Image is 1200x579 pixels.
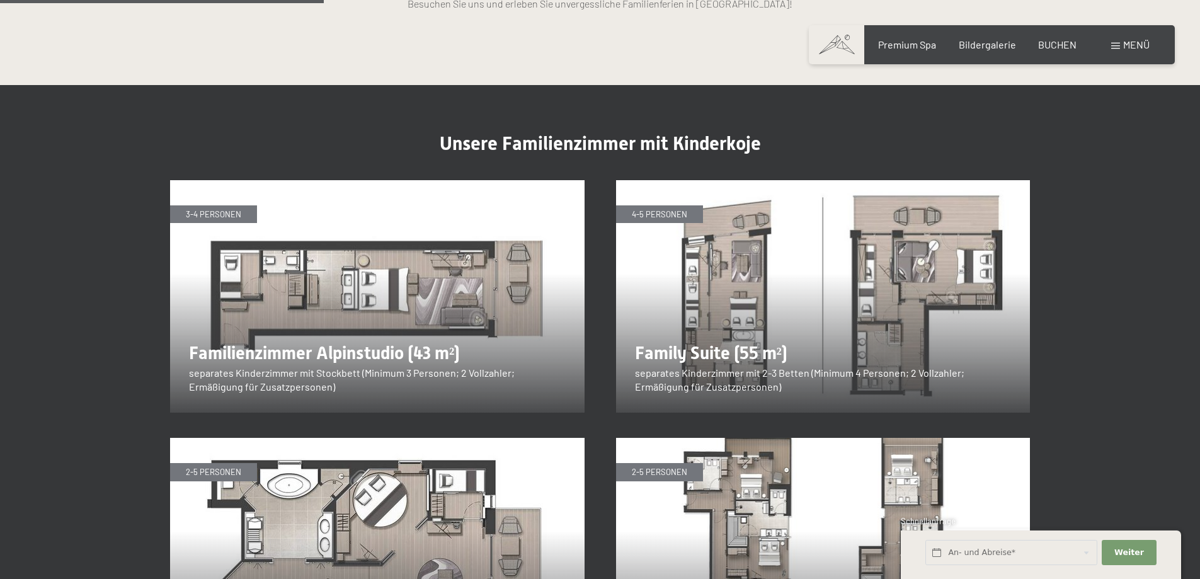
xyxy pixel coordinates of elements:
[440,132,761,154] span: Unsere Familienzimmer mit Kinderkoje
[878,38,936,50] a: Premium Spa
[959,38,1016,50] a: Bildergalerie
[901,516,956,526] span: Schnellanfrage
[1102,540,1156,566] button: Weiter
[1123,38,1150,50] span: Menü
[1114,547,1144,558] span: Weiter
[616,180,1031,413] img: Familienhotel: Angebote für einen gelungenen Urlaub
[1038,38,1077,50] a: BUCHEN
[170,180,585,413] img: Familienhotel: Angebote für einen gelungenen Urlaub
